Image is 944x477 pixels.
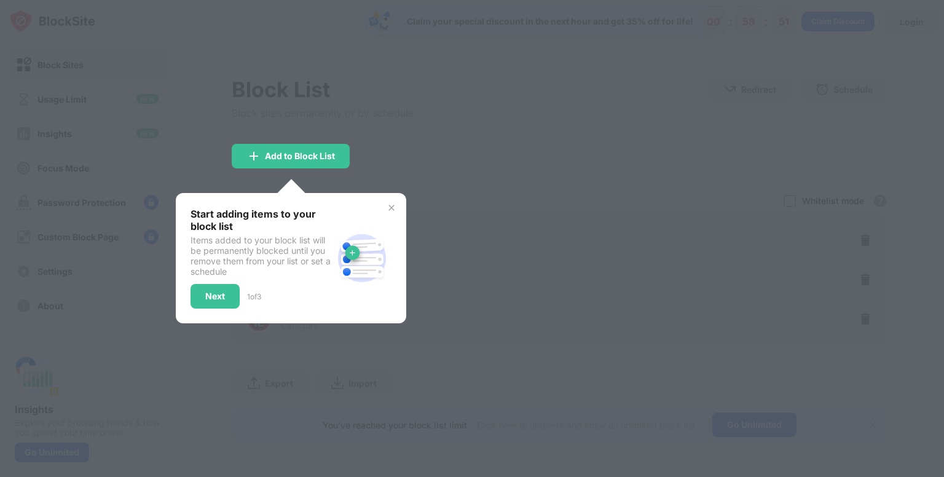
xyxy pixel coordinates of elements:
div: Next [205,291,225,301]
img: block-site.svg [332,229,391,288]
div: 1 of 3 [247,292,261,301]
div: Add to Block List [265,151,335,161]
img: x-button.svg [387,203,396,213]
div: Start adding items to your block list [191,208,332,232]
div: Items added to your block list will be permanently blocked until you remove them from your list o... [191,235,332,277]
